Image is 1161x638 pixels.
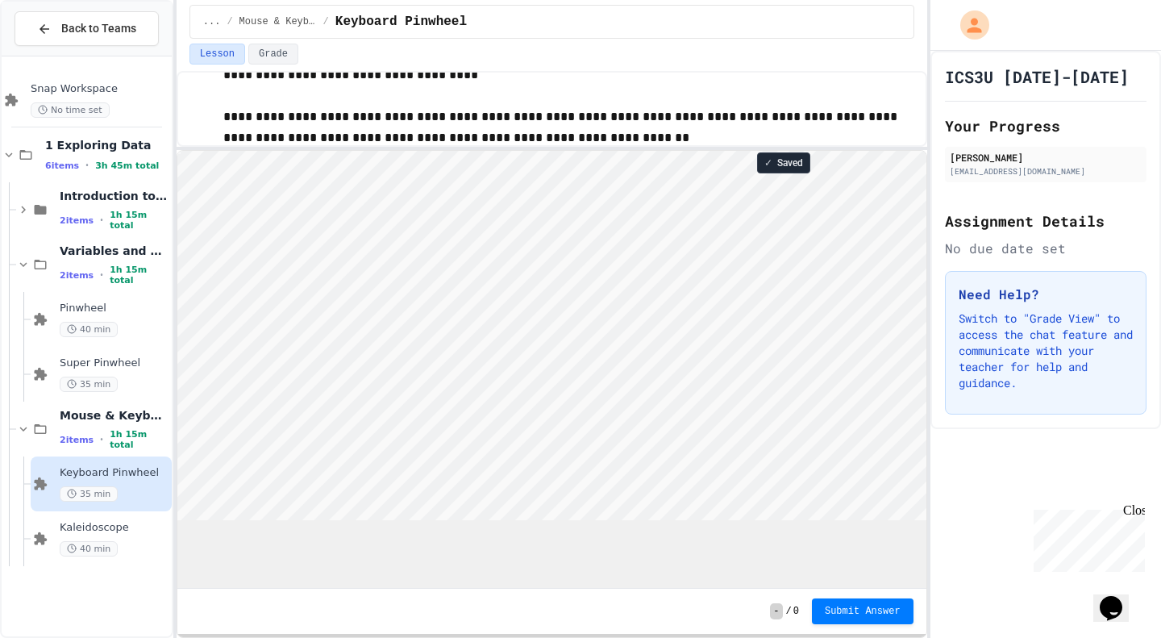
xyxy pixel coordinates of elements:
div: No due date set [945,239,1146,258]
span: Kaleidoscope [60,521,169,535]
iframe: chat widget [1027,503,1145,572]
div: [EMAIL_ADDRESS][DOMAIN_NAME] [950,165,1142,177]
div: Chat with us now!Close [6,6,111,102]
span: Mouse & Keyboard [60,408,169,423]
span: / [227,15,232,28]
span: 2 items [60,270,94,281]
button: Grade [248,44,298,65]
span: Keyboard Pinwheel [60,466,169,480]
span: 40 min [60,541,118,557]
span: 2 items [60,435,94,445]
span: Variables and Blocks [60,244,169,258]
span: Pinwheel [60,302,169,315]
span: 1h 15m total [110,429,169,450]
span: Keyboard Pinwheel [335,12,467,31]
span: • [100,214,103,227]
h2: Assignment Details [945,210,1146,232]
span: 1h 15m total [110,265,169,286]
button: Back to Teams [15,11,159,46]
p: Switch to "Grade View" to access the chat feature and communicate with your teacher for help and ... [959,311,1133,391]
span: No time set [31,102,110,118]
span: Mouse & Keyboard [239,15,317,28]
span: 2 items [60,215,94,226]
span: • [100,269,103,281]
span: 35 min [60,486,118,502]
div: [PERSON_NAME] [950,150,1142,165]
span: Super Pinwheel [60,357,169,370]
span: 35 min [60,377,118,392]
span: ... [203,15,221,28]
h1: ICS3U [DATE]-[DATE] [945,65,1129,88]
button: Lesson [189,44,245,65]
div: My Account [943,6,993,44]
h2: Your Progress [945,115,1146,137]
span: / [323,15,329,28]
span: • [85,159,89,172]
span: Snap Workspace [31,82,169,96]
span: Introduction to Snap [60,189,169,203]
iframe: chat widget [1093,573,1145,622]
span: 3h 45m total [95,161,159,171]
span: 6 items [45,161,79,171]
h3: Need Help? [959,285,1133,304]
span: 1 Exploring Data [45,138,169,152]
span: 1h 15m total [110,210,169,231]
span: • [100,433,103,446]
span: Back to Teams [61,20,136,37]
span: 40 min [60,322,118,337]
